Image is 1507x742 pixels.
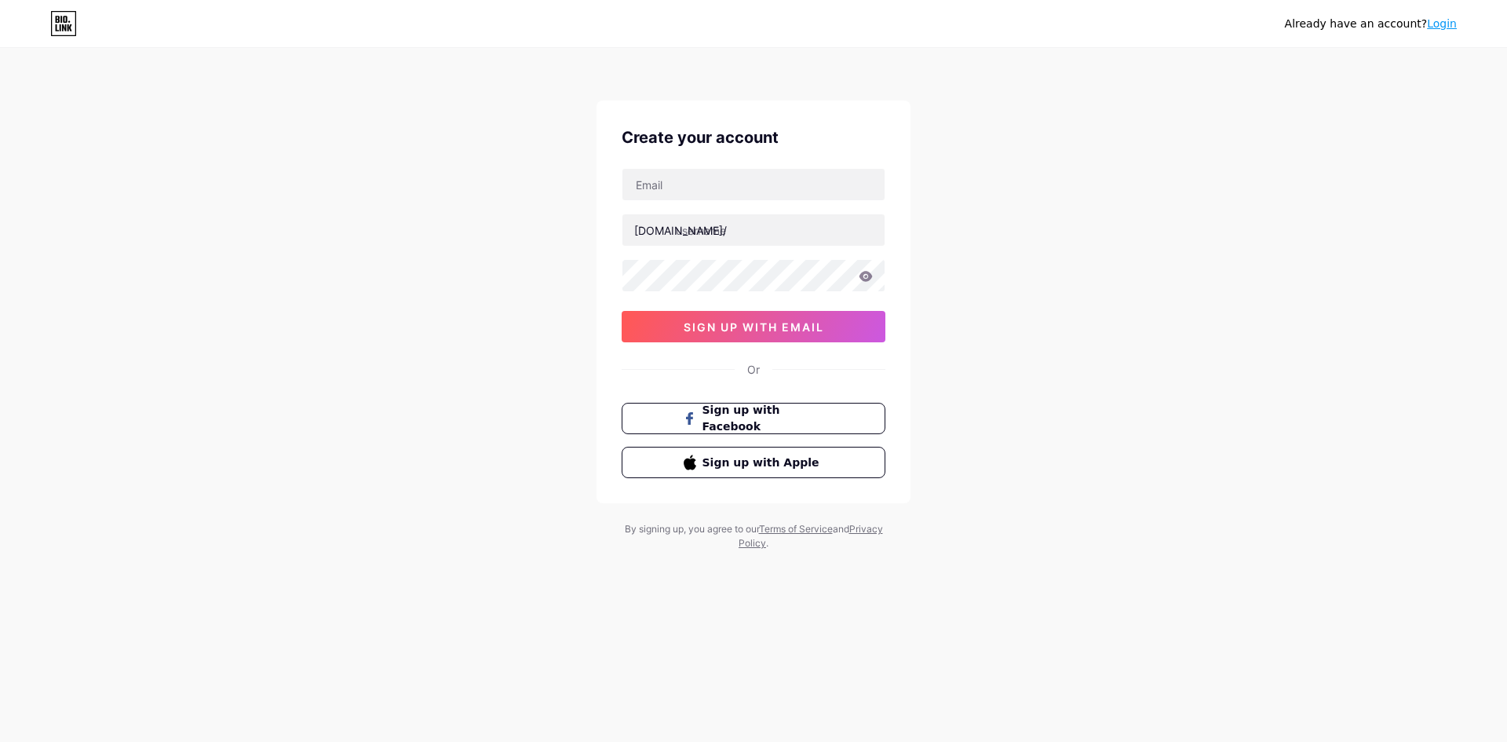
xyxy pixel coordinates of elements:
div: By signing up, you agree to our and . [620,522,887,550]
div: Already have an account? [1285,16,1457,32]
button: sign up with email [622,311,885,342]
div: Create your account [622,126,885,149]
div: [DOMAIN_NAME]/ [634,222,727,239]
input: username [622,214,885,246]
span: Sign up with Apple [702,455,824,471]
div: Or [747,361,760,378]
input: Email [622,169,885,200]
button: Sign up with Facebook [622,403,885,434]
button: Sign up with Apple [622,447,885,478]
a: Terms of Service [759,523,833,535]
span: sign up with email [684,320,824,334]
span: Sign up with Facebook [702,402,824,435]
a: Login [1427,17,1457,30]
